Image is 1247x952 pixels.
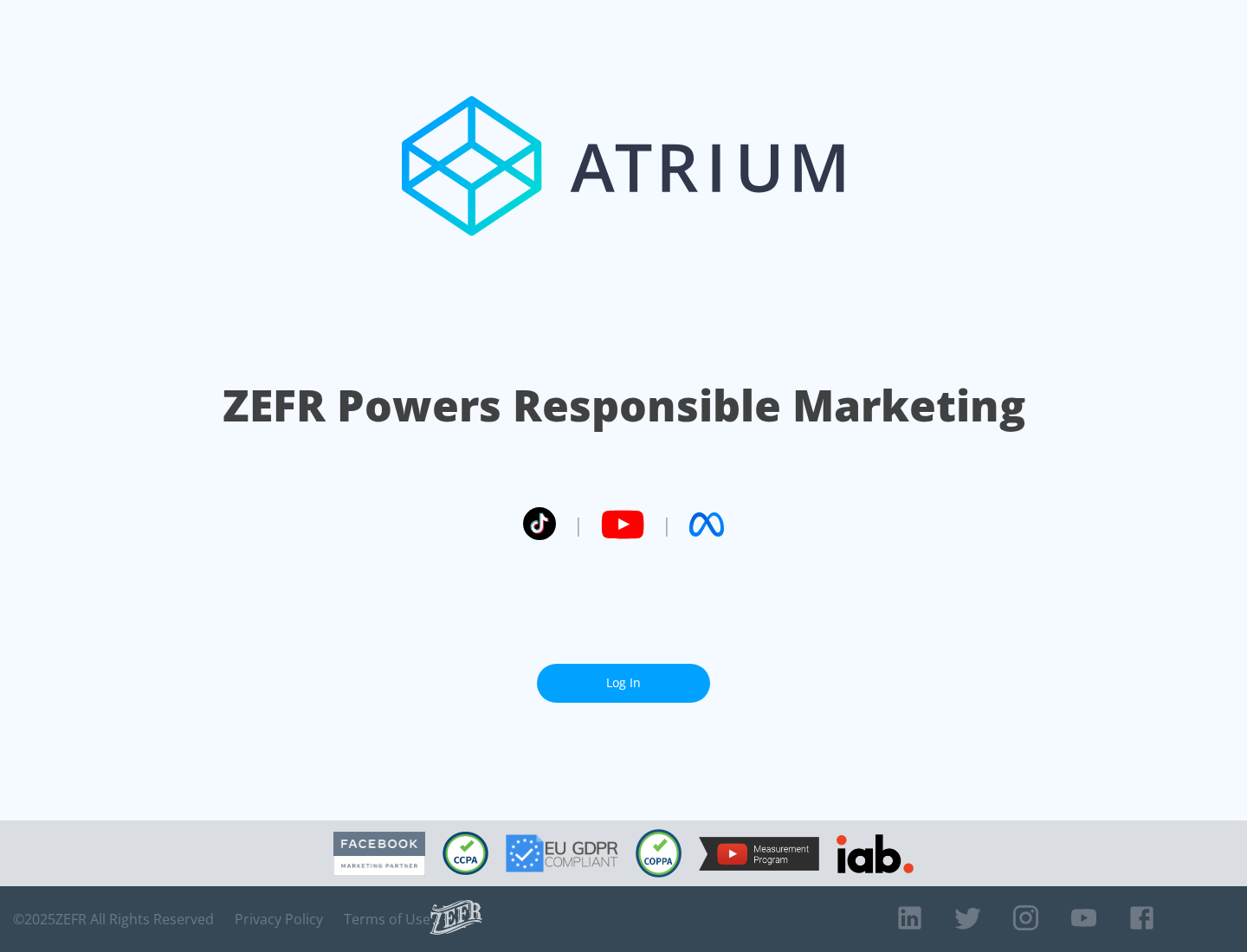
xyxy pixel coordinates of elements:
img: YouTube Measurement Program [699,837,819,871]
img: IAB [837,834,914,873]
span: | [573,511,584,537]
a: Log In [537,664,710,703]
img: GDPR Compliant [506,834,618,872]
img: Facebook Marketing Partner [333,832,425,876]
a: Privacy Policy [235,910,323,928]
img: CCPA Compliant [443,832,488,875]
img: COPPA Compliant [636,829,682,878]
h1: ZEFR Powers Responsible Marketing [223,376,1025,435]
span: © 2025 ZEFR All Rights Reserved [13,910,214,928]
span: | [662,511,672,537]
a: Terms of Use [344,910,430,928]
